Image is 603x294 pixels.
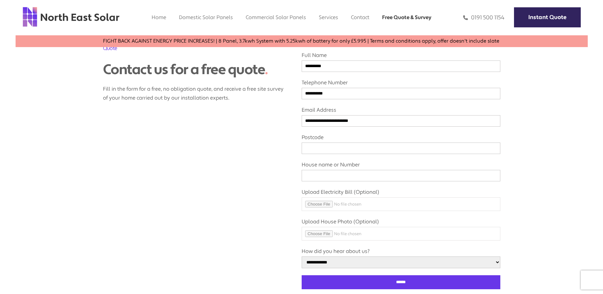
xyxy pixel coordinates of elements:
[302,256,500,268] select: How did you hear about us?
[302,197,500,211] input: Upload Electricity Bill (Optional)
[463,14,468,21] img: phone icon
[302,134,500,151] label: Postcode
[463,14,504,21] a: 0191 500 1154
[302,79,500,96] label: Telephone Number
[302,107,500,123] label: Email Address
[103,45,286,52] h2: Quote
[302,52,500,69] label: Full Name
[514,7,581,27] a: Instant Quote
[382,14,431,21] a: Free Quote & Survey
[152,14,166,21] a: Home
[179,14,233,21] a: Domestic Solar Panels
[302,227,500,241] input: Upload House Photo (Optional)
[302,161,500,178] label: House name or Number
[103,78,286,102] p: Fill in the form for a free, no obligation quote, and receive a free site survey of your home car...
[302,189,500,207] label: Upload Electricity Bill (Optional)
[302,88,500,99] input: Telephone Number
[302,143,500,154] input: Postcode
[265,61,268,79] span: .
[302,60,500,72] input: Full Name
[302,45,500,289] form: Contact form
[302,248,500,265] label: How did you hear about us?
[246,14,306,21] a: Commercial Solar Panels
[319,14,338,21] a: Services
[351,14,369,21] a: Contact
[22,6,120,27] img: north east solar logo
[302,218,500,237] label: Upload House Photo (Optional)
[302,170,500,181] input: House name or Number
[103,61,286,78] div: Contact us for a free quote
[302,115,500,127] input: Email Address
